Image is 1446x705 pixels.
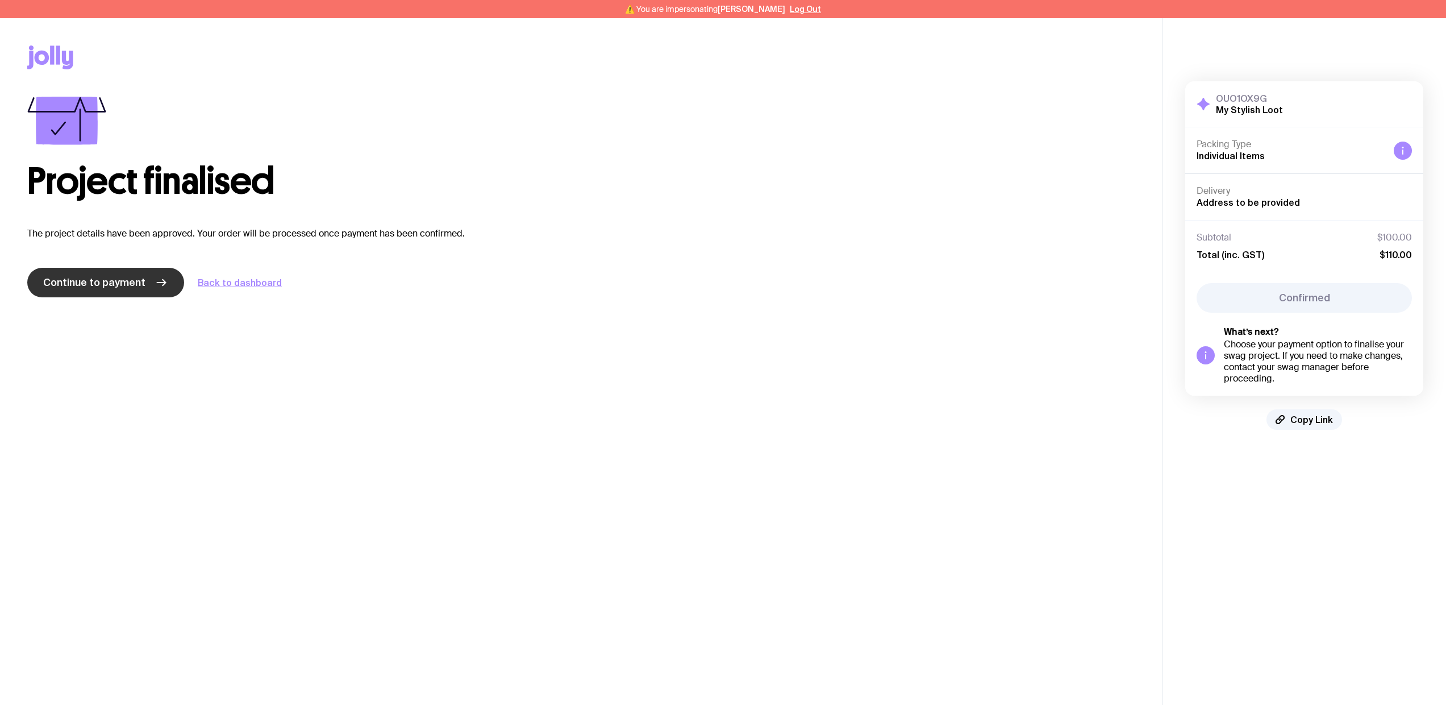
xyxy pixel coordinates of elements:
h4: Delivery [1197,185,1412,197]
h1: Project finalised [27,163,1135,200]
span: Continue to payment [43,276,145,289]
span: Total (inc. GST) [1197,249,1264,260]
h3: OUO1OX9G [1216,93,1283,104]
button: Copy Link [1266,409,1342,430]
span: $100.00 [1377,232,1412,243]
span: Individual Items [1197,151,1265,161]
span: ⚠️ You are impersonating [625,5,785,14]
span: [PERSON_NAME] [718,5,785,14]
h4: Packing Type [1197,139,1385,150]
h5: What’s next? [1224,326,1412,338]
p: The project details have been approved. Your order will be processed once payment has been confir... [27,227,1135,240]
span: $110.00 [1380,249,1412,260]
h2: My Stylish Loot [1216,104,1283,115]
button: Log Out [790,5,821,14]
span: Copy Link [1290,414,1333,425]
div: Choose your payment option to finalise your swag project. If you need to make changes, contact yo... [1224,339,1412,384]
span: Subtotal [1197,232,1231,243]
a: Back to dashboard [198,276,282,289]
button: Confirmed [1197,283,1412,313]
a: Continue to payment [27,268,184,297]
span: Address to be provided [1197,197,1300,208]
